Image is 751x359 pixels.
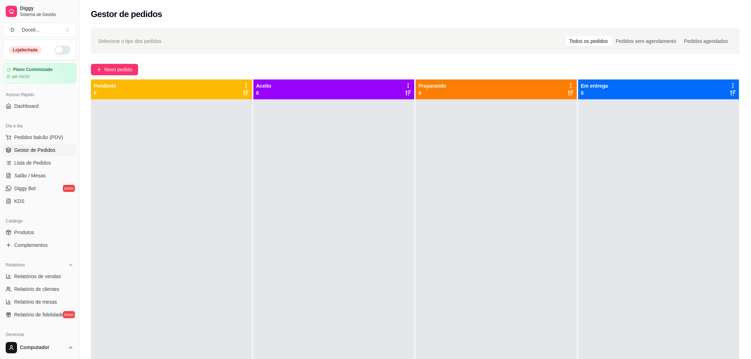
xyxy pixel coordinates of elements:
span: Complementos [14,242,48,249]
p: 0 [94,89,116,96]
span: Sistema de Gestão [20,12,73,17]
a: Gestor de Pedidos [3,144,76,156]
span: Dashboard [14,103,39,110]
a: Diggy Botnovo [3,183,76,194]
div: Todos os pedidos [565,36,612,46]
a: Produtos [3,227,76,238]
div: Acesso Rápido [3,89,76,100]
span: Diggy Bot [14,185,36,192]
p: Pendente [94,82,116,89]
button: Pedidos balcão (PDV) [3,132,76,143]
p: 0 [418,89,446,96]
span: Pedidos balcão (PDV) [14,134,63,141]
button: Select a team [3,23,76,37]
span: Produtos [14,229,34,236]
article: Plano Customizado [13,67,53,72]
div: Catálogo [3,215,76,227]
span: KDS [14,198,24,205]
span: Computador [20,344,65,351]
a: Relatório de fidelidadenovo [3,309,76,320]
button: Alterar Status [55,46,70,54]
span: plus [97,67,102,72]
a: DiggySistema de Gestão [3,3,76,20]
div: Gerenciar [3,329,76,340]
p: Aceito [256,82,272,89]
a: Relatório de clientes [3,283,76,295]
span: Lista de Pedidos [14,159,51,166]
a: Plano Customizadoaté 04/10 [3,63,76,83]
a: KDS [3,195,76,207]
a: Salão / Mesas [3,170,76,181]
span: Novo pedido [104,66,132,73]
article: até 04/10 [12,74,29,79]
span: D [9,26,16,33]
div: Doceli ... [22,26,40,33]
p: Preparando [418,82,446,89]
a: Lista de Pedidos [3,157,76,169]
span: Relatório de mesas [14,298,57,305]
a: Dashboard [3,100,76,112]
h2: Gestor de pedidos [91,9,162,20]
div: Loja fechada [9,46,42,54]
span: Gestor de Pedidos [14,147,55,154]
span: Salão / Mesas [14,172,46,179]
button: Novo pedido [91,64,138,75]
p: 0 [256,89,272,96]
a: Relatório de mesas [3,296,76,308]
span: Relatórios de vendas [14,273,61,280]
p: Em entrega [581,82,608,89]
span: Relatório de clientes [14,286,59,293]
span: Relatórios [6,262,25,268]
p: 0 [581,89,608,96]
span: Diggy [20,5,73,12]
a: Complementos [3,239,76,251]
button: Computador [3,339,76,356]
span: Relatório de fidelidade [14,311,64,318]
span: Selecione o tipo dos pedidos [98,37,161,45]
div: Dia a dia [3,120,76,132]
a: Relatórios de vendas [3,271,76,282]
div: Pedidos agendados [680,36,732,46]
div: Pedidos sem agendamento [612,36,680,46]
